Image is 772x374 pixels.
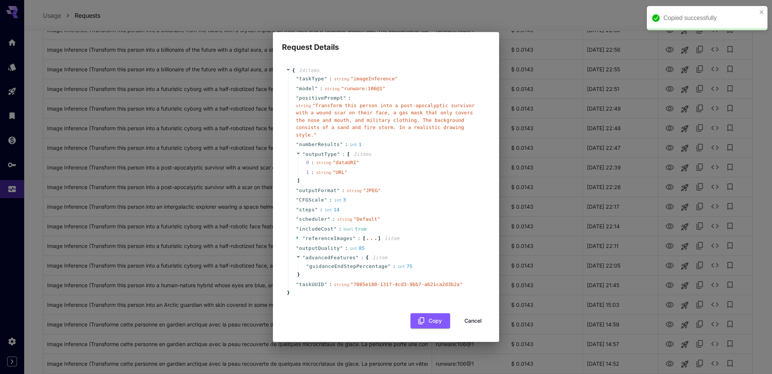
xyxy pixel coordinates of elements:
span: 1 [306,169,316,176]
span: taskType [299,75,324,83]
span: { [366,254,369,262]
div: : [311,169,314,176]
span: model [299,85,315,92]
div: 1 [350,141,362,148]
span: string [346,188,361,193]
span: outputQuality [299,245,340,252]
span: " [315,86,318,91]
span: : [361,254,364,262]
span: outputFormat [299,187,337,194]
span: " [324,76,327,82]
div: 3 [334,196,346,204]
span: : [329,75,332,83]
span: " [302,151,305,157]
div: 85 [350,245,365,252]
span: " JPEG " [363,188,381,193]
span: : [339,225,342,233]
span: " [296,86,299,91]
span: " [296,226,299,232]
span: " URL " [332,169,347,175]
span: : [393,263,396,270]
span: int [398,264,405,269]
span: string [334,282,349,287]
span: string [337,217,352,222]
span: bool [343,227,354,232]
span: scheduler [299,215,327,223]
span: 1 item [384,235,399,241]
span: : [345,141,348,148]
span: " [327,216,330,222]
span: : [345,245,348,252]
span: } [296,271,300,279]
span: " [296,245,299,251]
span: " [337,188,340,193]
span: " [296,76,299,82]
span: ] [378,235,381,242]
span: : [320,85,323,92]
button: Copy [411,313,450,329]
div: Copied successfully [663,14,757,23]
span: " [340,142,343,147]
span: int [350,142,357,147]
span: 1 item [372,255,387,260]
span: includeCost [299,225,334,233]
span: guidanceEndStepPercentage [309,263,388,270]
span: : [329,196,332,204]
span: " [296,95,299,101]
div: : [311,159,314,166]
span: advancedFeatures [305,255,355,260]
span: " dataURI " [332,160,359,165]
span: " [343,95,346,101]
span: " [315,207,318,212]
span: " imageInference " [351,76,398,82]
span: " [296,216,299,222]
span: 14 item s [299,68,320,73]
span: taskUUID [299,281,324,288]
span: " [337,151,340,157]
span: " [306,263,309,269]
span: : [348,94,351,102]
span: : [342,187,345,194]
span: positivePrompt [299,94,343,102]
span: string [325,86,340,91]
span: int [325,208,332,212]
span: " [388,263,391,269]
span: int [350,246,357,251]
span: [ [363,235,366,242]
span: " Transform this person into a post-apocalyptic survivor with a wound scar on their face, a gas m... [296,103,475,138]
div: ... [366,236,378,240]
span: string [316,160,331,165]
span: : [358,235,361,242]
span: string [296,103,311,108]
span: 0 [306,159,316,166]
span: string [316,170,331,175]
div: true [343,225,367,233]
div: 75 [398,263,413,270]
span: CFGScale [299,196,324,204]
span: " [356,255,359,260]
h2: Request Details [273,32,499,53]
div: 14 [325,206,340,214]
span: [ [347,151,350,158]
span: " [352,235,355,241]
span: : [332,215,335,223]
span: string [334,77,349,82]
span: : [320,206,323,214]
span: } [286,289,290,297]
span: 2 item s [354,151,371,157]
span: outputType [305,151,337,157]
span: " 7085e180-1317-4cd3-9bb7-a621ca2d3b2a " [351,282,463,287]
span: : [329,281,332,288]
span: " [302,255,305,260]
span: " runware:106@1 " [341,86,385,91]
span: steps [299,206,315,214]
button: close [759,9,764,15]
span: " [340,245,343,251]
span: " [302,235,305,241]
span: referenceImages [305,235,352,241]
span: " [296,188,299,193]
span: : [342,151,345,158]
span: " [324,197,327,203]
span: " Default " [354,216,380,222]
span: ] [296,177,300,185]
